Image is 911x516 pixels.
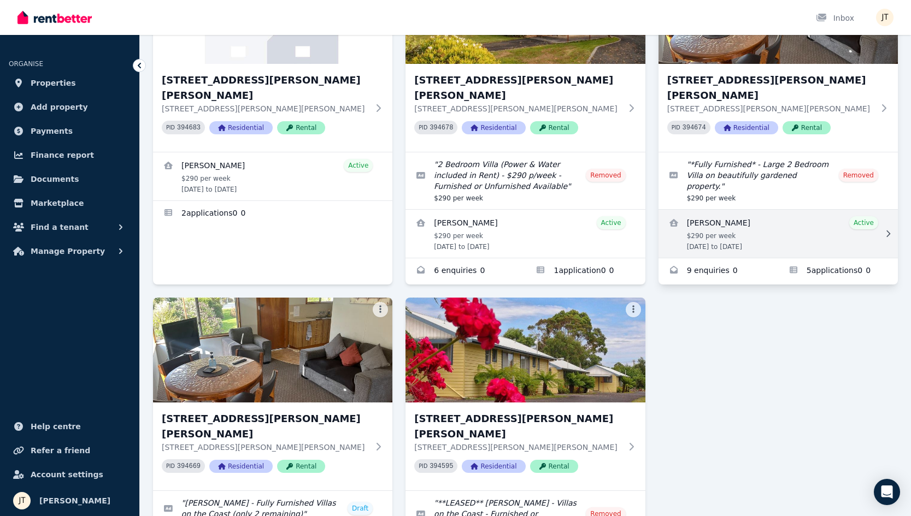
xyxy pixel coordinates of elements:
img: 8/21 Andrew St, Strahan [405,298,645,402]
a: 7/21 Andrew St, Strahan[STREET_ADDRESS][PERSON_NAME][PERSON_NAME][STREET_ADDRESS][PERSON_NAME][PE... [153,298,392,490]
p: [STREET_ADDRESS][PERSON_NAME][PERSON_NAME] [162,103,368,114]
h3: [STREET_ADDRESS][PERSON_NAME][PERSON_NAME] [414,411,621,442]
a: Applications for 6/21 Andrew St, Strahan [778,258,898,284]
h3: [STREET_ADDRESS][PERSON_NAME][PERSON_NAME] [414,73,621,103]
span: Residential [209,460,273,473]
a: Refer a friend [9,440,131,461]
span: Rental [783,121,831,134]
a: Applications for 5/21 Andrew St, Strahan [525,258,645,284]
span: Find a tenant [31,221,89,234]
button: More options [626,302,641,317]
a: Enquiries for 5/21 Andrew St, Strahan [405,258,525,284]
span: Residential [462,121,525,134]
code: 394595 [430,462,453,470]
a: 8/21 Andrew St, Strahan[STREET_ADDRESS][PERSON_NAME][PERSON_NAME][STREET_ADDRESS][PERSON_NAME][PE... [405,298,645,490]
div: Inbox [816,13,854,23]
span: Rental [530,121,578,134]
code: 394678 [430,124,453,132]
code: 394683 [177,124,201,132]
span: Residential [715,121,778,134]
a: Edit listing: 2 Bedroom Villa (Power & Water included in Rent) - $290 p/week - Furnished or Unfur... [405,152,645,209]
a: Account settings [9,464,131,485]
h3: [STREET_ADDRESS][PERSON_NAME][PERSON_NAME] [162,73,368,103]
p: [STREET_ADDRESS][PERSON_NAME][PERSON_NAME] [414,442,621,453]
small: PID [166,124,175,131]
p: [STREET_ADDRESS][PERSON_NAME][PERSON_NAME] [414,103,621,114]
small: PID [672,124,680,131]
span: Account settings [31,468,103,481]
a: View details for Dimity Williams [153,152,392,200]
a: Applications for 4/21 Andrew St, Strahan [153,201,392,227]
span: ORGANISE [9,60,43,68]
span: Properties [31,76,76,90]
a: View details for Deborah Purdon [659,210,898,258]
a: Enquiries for 6/21 Andrew St, Strahan [659,258,778,284]
button: Find a tenant [9,216,131,238]
span: Add property [31,100,88,114]
span: Finance report [31,149,94,162]
a: Finance report [9,144,131,166]
a: Edit listing: *Fully Furnished* - Large 2 Bedroom Villa on beautifully gardened property. [659,152,898,209]
span: Help centre [31,420,81,433]
code: 394674 [683,124,706,132]
span: Manage Property [31,245,105,258]
a: Add property [9,96,131,118]
small: PID [419,124,427,131]
code: 394669 [177,462,201,470]
p: [STREET_ADDRESS][PERSON_NAME][PERSON_NAME] [667,103,874,114]
a: View details for Pamela Carroll [405,210,645,258]
img: RentBetter [17,9,92,26]
a: Documents [9,168,131,190]
span: Rental [277,121,325,134]
span: Residential [209,121,273,134]
h3: [STREET_ADDRESS][PERSON_NAME][PERSON_NAME] [667,73,874,103]
a: Marketplace [9,192,131,214]
img: 7/21 Andrew St, Strahan [153,298,392,402]
span: Rental [277,460,325,473]
div: Open Intercom Messenger [874,479,900,505]
span: Marketplace [31,197,84,210]
span: Refer a friend [31,444,90,457]
a: Help centre [9,416,131,437]
button: More options [373,302,388,317]
img: Jamie Taylor [13,492,31,509]
span: [PERSON_NAME] [39,494,110,507]
a: Properties [9,72,131,94]
span: Residential [462,460,525,473]
p: [STREET_ADDRESS][PERSON_NAME][PERSON_NAME] [162,442,368,453]
span: Documents [31,173,79,186]
button: Manage Property [9,240,131,262]
small: PID [419,463,427,469]
small: PID [166,463,175,469]
img: Jamie Taylor [876,9,894,26]
span: Payments [31,124,73,138]
a: Payments [9,120,131,142]
span: Rental [530,460,578,473]
h3: [STREET_ADDRESS][PERSON_NAME][PERSON_NAME] [162,411,368,442]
